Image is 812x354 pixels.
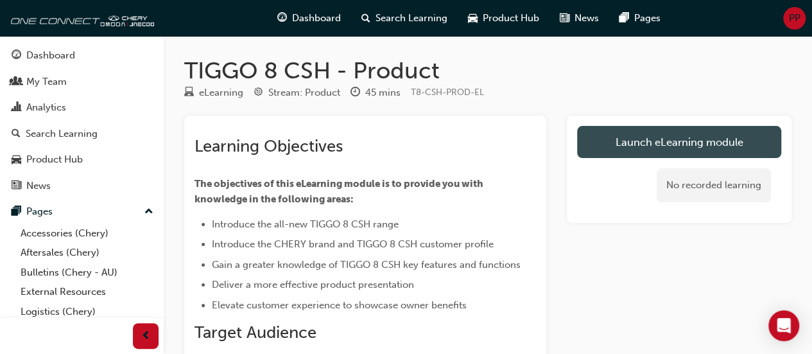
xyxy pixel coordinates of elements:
[619,10,629,26] span: pages-icon
[5,70,159,94] a: My Team
[609,5,671,31] a: pages-iconPages
[549,5,609,31] a: news-iconNews
[577,126,781,158] a: Launch eLearning module
[12,76,21,88] span: people-icon
[560,10,569,26] span: news-icon
[5,200,159,224] button: Pages
[351,5,458,31] a: search-iconSearch Learning
[12,102,21,114] span: chart-icon
[144,204,153,220] span: up-icon
[361,10,370,26] span: search-icon
[458,5,549,31] a: car-iconProduct Hub
[783,7,806,30] button: PP
[141,328,151,344] span: prev-icon
[12,50,21,62] span: guage-icon
[15,302,159,322] a: Logistics (Chery)
[267,5,351,31] a: guage-iconDashboard
[468,10,478,26] span: car-icon
[365,85,401,100] div: 45 mins
[212,218,399,230] span: Introduce the all-new TIGGO 8 CSH range
[26,152,83,167] div: Product Hub
[26,100,66,115] div: Analytics
[212,238,494,250] span: Introduce the CHERY brand and TIGGO 8 CSH customer profile
[277,10,287,26] span: guage-icon
[5,148,159,172] a: Product Hub
[212,279,414,290] span: Deliver a more effective product presentation
[194,323,316,342] span: Target Audience
[657,168,771,202] div: No recorded learning
[26,179,51,193] div: News
[15,243,159,263] a: Aftersales (Chery)
[12,154,21,166] span: car-icon
[574,11,599,26] span: News
[350,87,360,99] span: clock-icon
[26,127,98,141] div: Search Learning
[184,87,194,99] span: learningResourceType_ELEARNING-icon
[6,5,154,31] img: oneconnect
[12,206,21,218] span: pages-icon
[184,57,791,85] h1: TIGGO 8 CSH - Product
[634,11,661,26] span: Pages
[5,122,159,146] a: Search Learning
[350,85,401,101] div: Duration
[292,11,341,26] span: Dashboard
[483,11,539,26] span: Product Hub
[15,224,159,243] a: Accessories (Chery)
[194,136,343,156] span: Learning Objectives
[411,87,484,98] span: Learning resource code
[254,87,263,99] span: target-icon
[5,96,159,119] a: Analytics
[26,75,67,89] div: My Team
[768,310,799,341] div: Open Intercom Messenger
[5,174,159,198] a: News
[15,282,159,302] a: External Resources
[268,85,340,100] div: Stream: Product
[212,259,521,270] span: Gain a greater knowledge of TIGGO 8 CSH key features and functions
[15,263,159,283] a: Bulletins (Chery - AU)
[376,11,447,26] span: Search Learning
[789,11,800,26] span: PP
[254,85,340,101] div: Stream
[199,85,243,100] div: eLearning
[12,181,21,192] span: news-icon
[12,128,21,140] span: search-icon
[5,41,159,200] button: DashboardMy TeamAnalyticsSearch LearningProduct HubNews
[26,48,75,63] div: Dashboard
[184,85,243,101] div: Type
[194,178,485,205] span: The objectives of this eLearning module is to provide you with knowledge in the following areas:
[212,299,467,311] span: Elevate customer experience to showcase owner benefits
[5,44,159,67] a: Dashboard
[26,204,53,219] div: Pages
